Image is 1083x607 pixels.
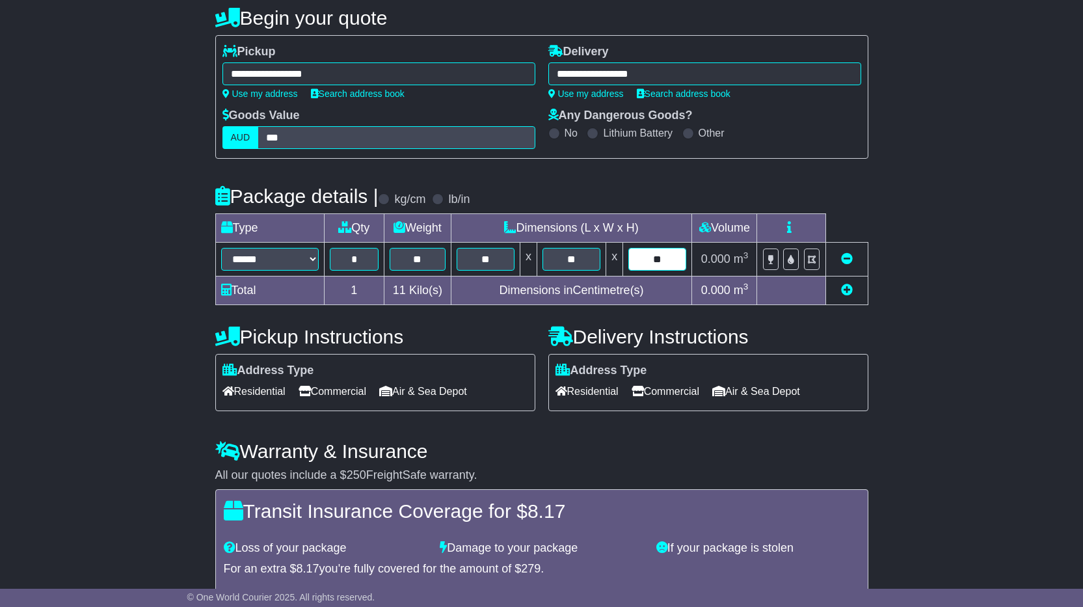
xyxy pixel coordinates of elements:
[743,282,749,291] sup: 3
[224,500,860,522] h4: Transit Insurance Coverage for $
[433,541,650,556] div: Damage to your package
[632,381,699,401] span: Commercial
[603,127,673,139] label: Lithium Battery
[215,326,535,347] h4: Pickup Instructions
[347,468,366,481] span: 250
[555,381,619,401] span: Residential
[743,250,749,260] sup: 3
[222,126,259,149] label: AUD
[555,364,647,378] label: Address Type
[379,381,467,401] span: Air & Sea Depot
[394,193,425,207] label: kg/cm
[324,277,384,305] td: 1
[701,252,730,265] span: 0.000
[222,45,276,59] label: Pickup
[224,562,860,576] div: For an extra $ you're fully covered for the amount of $ .
[565,127,578,139] label: No
[692,214,757,243] td: Volume
[222,364,314,378] label: Address Type
[384,214,451,243] td: Weight
[699,127,725,139] label: Other
[299,381,366,401] span: Commercial
[311,88,405,99] a: Search address book
[548,45,609,59] label: Delivery
[606,243,623,277] td: x
[520,243,537,277] td: x
[734,284,749,297] span: m
[297,562,319,575] span: 8.17
[215,468,868,483] div: All our quotes include a $ FreightSafe warranty.
[222,109,300,123] label: Goods Value
[448,193,470,207] label: lb/in
[650,541,866,556] div: If your package is stolen
[393,284,406,297] span: 11
[548,88,624,99] a: Use my address
[384,277,451,305] td: Kilo(s)
[548,326,868,347] h4: Delivery Instructions
[187,592,375,602] span: © One World Courier 2025. All rights reserved.
[841,284,853,297] a: Add new item
[701,284,730,297] span: 0.000
[451,277,692,305] td: Dimensions in Centimetre(s)
[451,214,692,243] td: Dimensions (L x W x H)
[528,500,565,522] span: 8.17
[548,109,693,123] label: Any Dangerous Goods?
[734,252,749,265] span: m
[215,185,379,207] h4: Package details |
[215,440,868,462] h4: Warranty & Insurance
[324,214,384,243] td: Qty
[222,88,298,99] a: Use my address
[712,381,800,401] span: Air & Sea Depot
[521,562,541,575] span: 279
[222,381,286,401] span: Residential
[215,7,868,29] h4: Begin your quote
[637,88,730,99] a: Search address book
[215,214,324,243] td: Type
[215,277,324,305] td: Total
[217,541,434,556] div: Loss of your package
[841,252,853,265] a: Remove this item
